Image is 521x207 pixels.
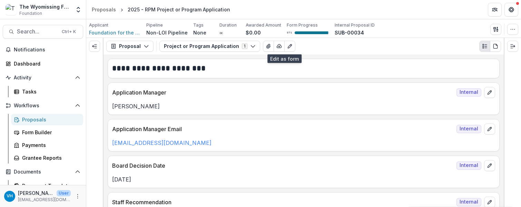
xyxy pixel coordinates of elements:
[263,41,274,52] button: View Attached Files
[89,4,119,14] a: Proposals
[112,175,495,184] p: [DATE]
[456,125,481,133] span: Internal
[11,127,83,138] a: Form Builder
[456,161,481,170] span: Internal
[219,29,223,36] p: ∞
[14,60,78,67] div: Dashboard
[11,86,83,97] a: Tasks
[89,29,141,36] a: Foundation for the [GEOGRAPHIC_DATA]
[488,3,502,17] button: Partners
[57,190,71,196] p: User
[14,47,80,53] span: Notifications
[484,87,495,98] button: edit
[484,124,495,135] button: edit
[112,198,454,206] p: Staff Recommendation
[193,29,206,36] p: None
[11,152,83,164] a: Grantee Reports
[3,44,83,55] button: Notifications
[3,166,83,177] button: Open Documents
[287,22,318,28] p: Form Progress
[89,4,233,14] nav: breadcrumb
[6,4,17,15] img: The Wyomissing Foundation
[335,22,375,28] p: Internal Proposal ID
[22,88,78,95] div: Tasks
[112,125,454,133] p: Application Manager Email
[3,58,83,69] a: Dashboard
[335,29,364,36] p: SUB-00034
[18,197,71,203] p: [EMAIL_ADDRESS][DOMAIN_NAME]
[22,116,78,123] div: Proposals
[3,72,83,83] button: Open Activity
[73,192,82,200] button: More
[246,29,261,36] p: $0.00
[11,114,83,125] a: Proposals
[159,41,260,52] button: Project or Program Application1
[106,41,154,52] button: Proposal
[73,3,83,17] button: Open entity switcher
[22,154,78,161] div: Grantee Reports
[112,139,212,146] a: [EMAIL_ADDRESS][DOMAIN_NAME]
[14,103,72,109] span: Workflows
[11,180,83,191] a: Document Templates
[22,129,78,136] div: Form Builder
[14,75,72,81] span: Activity
[479,41,490,52] button: Plaintext view
[490,41,501,52] button: PDF view
[89,41,100,52] button: Expand left
[504,3,518,17] button: Get Help
[60,28,77,36] div: Ctrl + K
[7,194,13,198] div: Valeri Harteg
[507,41,518,52] button: Expand right
[146,22,163,28] p: Pipeline
[193,22,204,28] p: Tags
[287,30,292,35] p: 97 %
[17,28,58,35] span: Search...
[112,88,454,97] p: Application Manager
[19,3,71,10] div: The Wyomissing Foundation
[22,141,78,149] div: Payments
[146,29,188,36] p: Non-LOI Pipeline
[11,139,83,151] a: Payments
[112,102,495,110] p: [PERSON_NAME]
[19,10,42,17] span: Foundation
[89,22,108,28] p: Applicant
[112,161,454,170] p: Board Decision Date
[128,6,230,13] div: 2025 - RPM Project or Program Application
[3,100,83,111] button: Open Workflows
[18,189,54,197] p: [PERSON_NAME]
[456,198,481,206] span: Internal
[14,169,72,175] span: Documents
[219,22,237,28] p: Duration
[3,25,83,39] button: Search...
[246,22,281,28] p: Awarded Amount
[484,160,495,171] button: edit
[22,182,78,189] div: Document Templates
[92,6,116,13] div: Proposals
[456,88,481,97] span: Internal
[284,41,295,52] button: Edit as form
